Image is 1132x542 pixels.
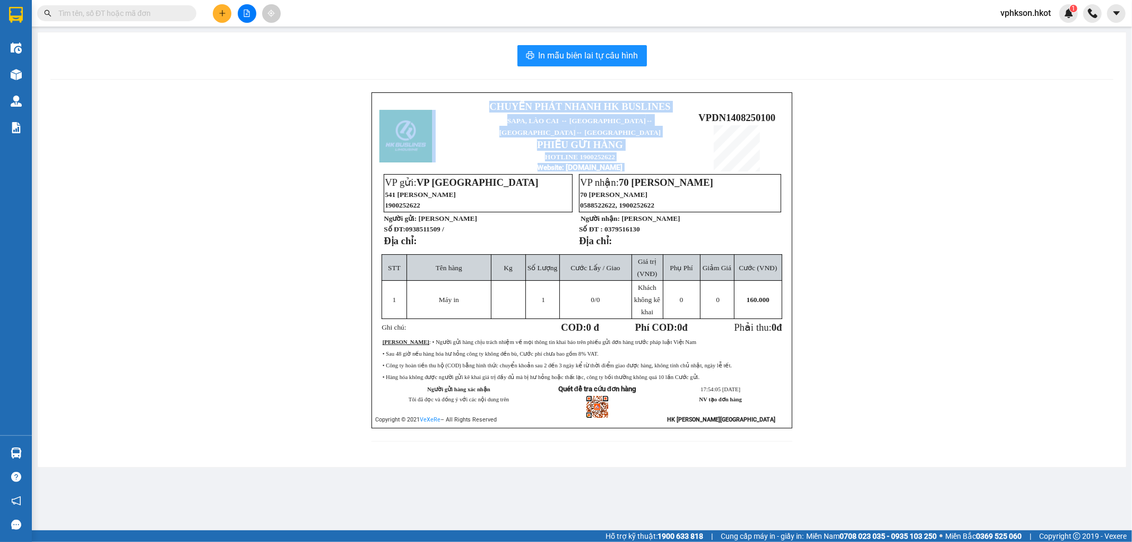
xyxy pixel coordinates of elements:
[776,322,782,333] span: đ
[385,201,420,209] span: 1900252622
[11,472,21,482] span: question-circle
[772,322,776,333] span: 0
[219,10,226,17] span: plus
[604,225,640,233] span: 0379516130
[581,214,620,222] strong: Người nhận:
[580,201,654,209] span: 0588522622, 1900252622
[427,386,490,392] strong: Người gửi hàng xác nhận
[591,296,600,304] span: /0
[528,264,557,272] span: Số Lượng
[1064,8,1074,18] img: icon-new-feature
[621,214,680,222] span: [PERSON_NAME]
[499,117,661,136] span: ↔ [GEOGRAPHIC_DATA]
[11,69,22,80] img: warehouse-icon
[579,225,603,233] strong: Số ĐT :
[526,51,534,61] span: printer
[379,110,432,162] img: logo
[721,530,803,542] span: Cung cấp máy in - giấy in:
[734,322,782,333] span: Phải thu:
[699,397,742,402] strong: NV tạo đơn hàng
[393,296,396,304] span: 1
[1073,532,1081,540] span: copyright
[538,164,563,171] span: Website
[545,153,615,161] strong: HOTLINE 1900252622
[238,4,256,23] button: file-add
[637,257,658,278] span: Giá trị (VNĐ)
[384,214,417,222] strong: Người gửi:
[992,6,1059,20] span: vphkson.hkot
[383,351,599,357] span: • Sau 48 giờ nếu hàng hóa hư hỏng công ty không đền bù, Cước phí chưa bao gồm 8% VAT.
[417,177,539,188] span: VP [GEOGRAPHIC_DATA]
[711,530,713,542] span: |
[409,397,509,402] span: Tôi đã đọc và đồng ý với các nội dung trên
[58,7,184,19] input: Tìm tên, số ĐT hoặc mã đơn
[9,7,23,23] img: logo-vxr
[517,45,647,66] button: printerIn mẫu biên lai tự cấu hình
[634,283,660,316] span: Khách không kê khai
[1030,530,1031,542] span: |
[44,10,51,17] span: search
[716,296,720,304] span: 0
[11,496,21,506] span: notification
[840,532,937,540] strong: 0708 023 035 - 0935 103 250
[383,339,429,345] strong: [PERSON_NAME]
[806,530,937,542] span: Miền Nam
[489,101,670,112] strong: CHUYỂN PHÁT NHANH HK BUSLINES
[667,416,775,423] strong: HK [PERSON_NAME][GEOGRAPHIC_DATA]
[580,191,647,199] span: 70 [PERSON_NAME]
[580,177,713,188] span: VP nhận:
[538,163,623,171] strong: : [DOMAIN_NAME]
[658,532,703,540] strong: 1900 633 818
[576,128,661,136] span: ↔ [GEOGRAPHIC_DATA]
[384,225,444,233] strong: Số ĐT:
[382,323,406,331] span: Ghi chú:
[619,177,713,188] span: 70 [PERSON_NAME]
[504,264,512,272] span: Kg
[420,416,440,423] a: VeXeRe
[436,264,462,272] span: Tên hàng
[213,4,231,23] button: plus
[385,177,538,188] span: VP gửi:
[499,117,661,136] span: SAPA, LÀO CAI ↔ [GEOGRAPHIC_DATA]
[11,96,22,107] img: warehouse-icon
[698,112,775,123] span: VPDN1408250100
[439,296,459,304] span: Máy in
[680,296,684,304] span: 0
[419,214,477,222] span: [PERSON_NAME]
[635,322,688,333] strong: Phí COD: đ
[267,10,275,17] span: aim
[739,264,777,272] span: Cước (VNĐ)
[701,386,740,392] span: 17:54:05 [DATE]
[11,122,22,133] img: solution-icon
[703,264,731,272] span: Giảm Giá
[383,339,696,345] span: : • Người gửi hàng chịu trách nhiệm về mọi thông tin khai báo trên phiếu gửi đơn hàng trước pháp ...
[945,530,1022,542] span: Miền Bắc
[579,235,612,246] strong: Địa chỉ:
[385,191,456,199] span: 541 [PERSON_NAME]
[571,264,620,272] span: Cước Lấy / Giao
[11,520,21,530] span: message
[11,448,22,459] img: warehouse-icon
[11,42,22,54] img: warehouse-icon
[405,225,444,233] span: 0938511509 /
[384,235,417,246] strong: Địa chỉ:
[591,296,595,304] span: 0
[262,4,281,23] button: aim
[670,264,693,272] span: Phụ Phí
[243,10,250,17] span: file-add
[1107,4,1126,23] button: caret-down
[606,530,703,542] span: Hỗ trợ kỹ thuật:
[537,139,623,150] strong: PHIẾU GỬI HÀNG
[1112,8,1121,18] span: caret-down
[388,264,401,272] span: STT
[558,385,636,393] strong: Quét để tra cứu đơn hàng
[1070,5,1077,12] sup: 1
[677,322,682,333] span: 0
[1071,5,1075,12] span: 1
[1088,8,1098,18] img: phone-icon
[939,534,943,538] span: ⚪️
[976,532,1022,540] strong: 0369 525 060
[375,416,497,423] span: Copyright © 2021 – All Rights Reserved
[747,296,770,304] span: 160.000
[541,296,545,304] span: 1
